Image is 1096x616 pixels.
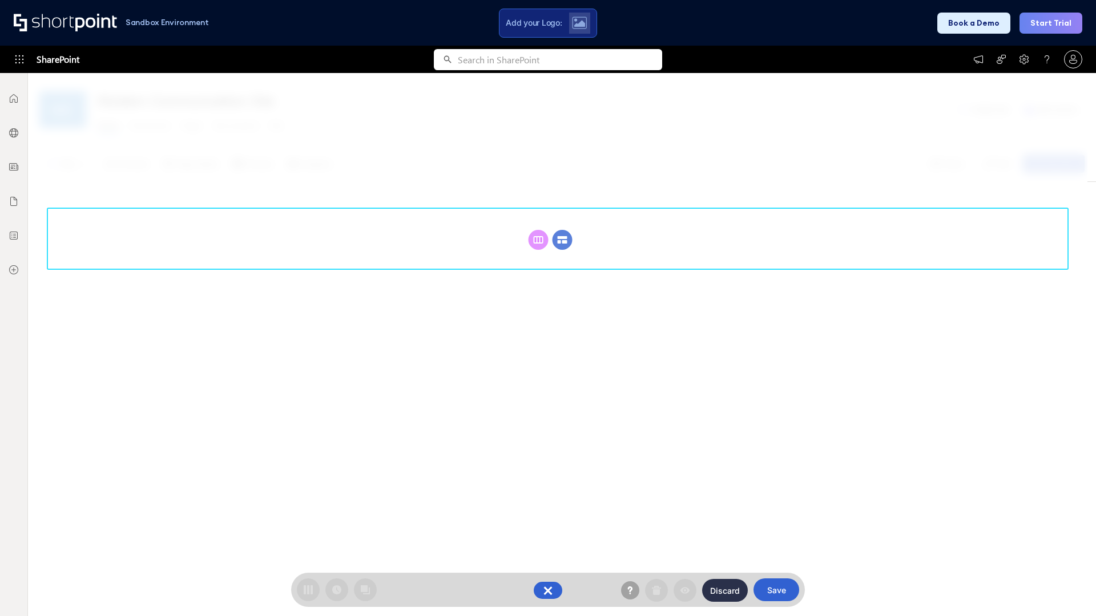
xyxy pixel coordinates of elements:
span: SharePoint [37,46,79,73]
button: Start Trial [1020,13,1082,34]
button: Book a Demo [937,13,1010,34]
span: Add your Logo: [506,18,562,28]
input: Search in SharePoint [458,49,662,70]
iframe: Chat Widget [1039,561,1096,616]
img: Upload logo [572,17,587,29]
button: Discard [702,579,748,602]
h1: Sandbox Environment [126,19,209,26]
button: Save [753,578,799,601]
